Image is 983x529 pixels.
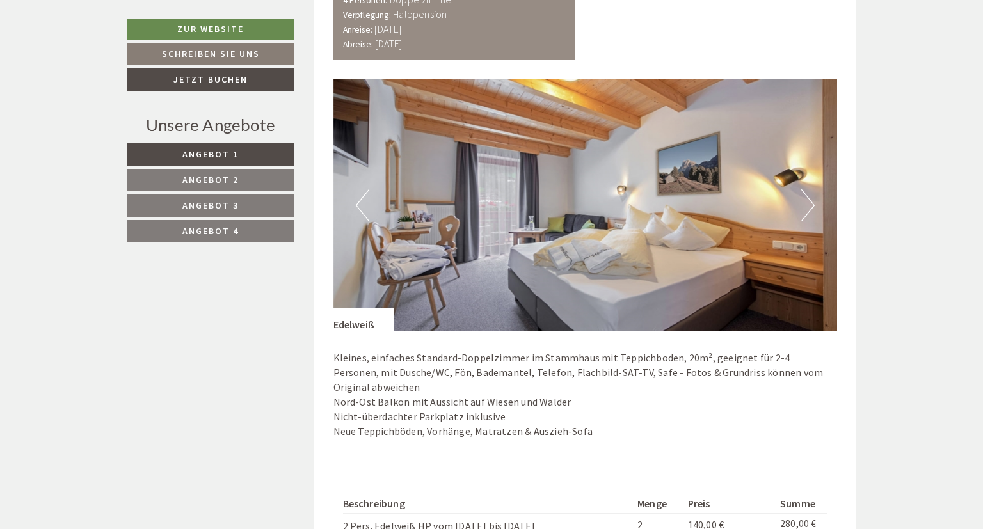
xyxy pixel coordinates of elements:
[20,38,203,48] div: [GEOGRAPHIC_DATA]
[632,494,683,514] th: Menge
[333,308,394,332] div: Edelweiß
[428,337,504,359] button: Senden
[343,494,632,514] th: Beschreibung
[343,24,373,35] small: Anreise:
[393,8,447,20] b: Halbpension
[333,79,838,331] img: image
[127,113,294,137] div: Unsere Angebote
[374,22,401,35] b: [DATE]
[343,39,374,50] small: Abreise:
[775,494,827,514] th: Summe
[10,35,209,74] div: Guten Tag, wie können wir Ihnen helfen?
[182,225,239,237] span: Angebot 4
[182,148,239,160] span: Angebot 1
[356,189,369,221] button: Previous
[182,200,239,211] span: Angebot 3
[225,10,279,32] div: Freitag
[127,68,294,91] a: Jetzt buchen
[683,494,776,514] th: Preis
[127,43,294,65] a: Schreiben Sie uns
[182,174,239,186] span: Angebot 2
[333,351,838,438] p: Kleines, einfaches Standard-Doppelzimmer im Stammhaus mit Teppichboden, 20m², geeignet für 2-4 Pe...
[343,10,391,20] small: Verpflegung:
[20,63,203,72] small: 12:05
[127,19,294,40] a: Zur Website
[375,37,402,50] b: [DATE]
[801,189,815,221] button: Next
